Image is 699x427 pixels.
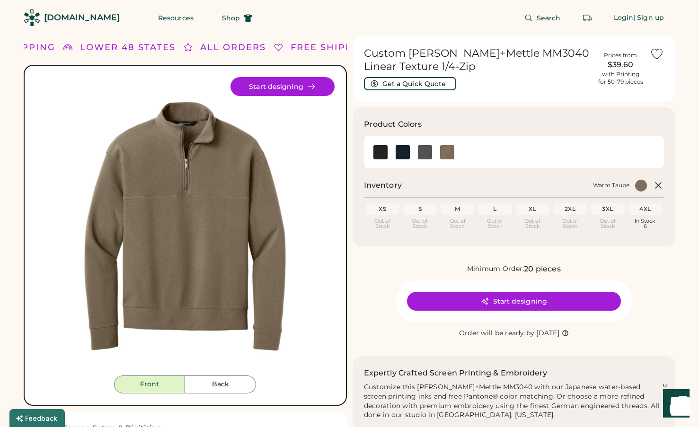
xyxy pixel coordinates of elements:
div: Out of Stock [442,218,472,229]
div: S [405,205,435,213]
div: $39.60 [597,59,644,70]
div: with Printing for 50-79 pieces [598,70,643,86]
button: Retrieve an order [578,9,597,27]
button: Search [513,9,572,27]
h1: Custom [PERSON_NAME]+Mettle MM3040 Linear Texture 1/4-Zip [364,47,592,73]
img: Deep Black Swatch Image [373,145,388,159]
div: 4XL [630,205,660,213]
div: MM3040 Style Image [36,77,335,375]
span: Search [537,15,561,21]
div: XS [368,205,398,213]
h2: Inventory [364,180,402,191]
div: Minimum Order: [467,264,524,274]
div: Order will be ready by [459,329,535,338]
button: Shop [211,9,264,27]
div: Out of Stock [405,218,435,229]
div: In Stock 6 [630,218,660,229]
div: Warm Taupe [440,145,454,159]
button: Front [114,375,185,393]
div: Storm Grey [418,145,432,159]
div: Login [614,13,634,23]
button: Get a Quick Quote [364,77,456,90]
img: Storm Grey Swatch Image [418,145,432,159]
div: [DOMAIN_NAME] [44,12,120,24]
span: Shop [222,15,240,21]
div: 20 pieces [524,263,560,275]
div: 2XL [555,205,585,213]
div: | Sign up [633,13,664,23]
div: M [442,205,472,213]
h2: Expertly Crafted Screen Printing & Embroidery [364,367,548,379]
div: XL [518,205,548,213]
button: Start designing [407,292,621,311]
h3: Product Colors [364,119,422,130]
div: 3XL [593,205,622,213]
div: Out of Stock [593,218,622,229]
div: LOWER 48 STATES [80,41,176,54]
div: Out of Stock [555,218,585,229]
div: Out of Stock [368,218,398,229]
img: MM3040 - Warm Taupe Front Image [36,77,335,375]
div: Customize this [PERSON_NAME]+Mettle MM3040 with our Japanese water-based screen printing inks and... [364,383,664,420]
div: Warm Taupe [593,182,629,189]
iframe: Front Chat [654,384,695,425]
button: Resources [147,9,205,27]
img: Rendered Logo - Screens [24,9,40,26]
div: [DATE] [536,329,559,338]
img: Night Navy Swatch Image [396,145,410,159]
button: Start designing [230,77,335,96]
button: Back [185,375,256,393]
div: Deep Black [373,145,388,159]
div: Out of Stock [518,218,548,229]
div: Prices from [604,52,637,59]
div: Out of Stock [480,218,510,229]
div: L [480,205,510,213]
div: Night Navy [396,145,410,159]
img: Warm Taupe Swatch Image [440,145,454,159]
div: FREE SHIPPING [291,41,372,54]
div: ALL ORDERS [200,41,266,54]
